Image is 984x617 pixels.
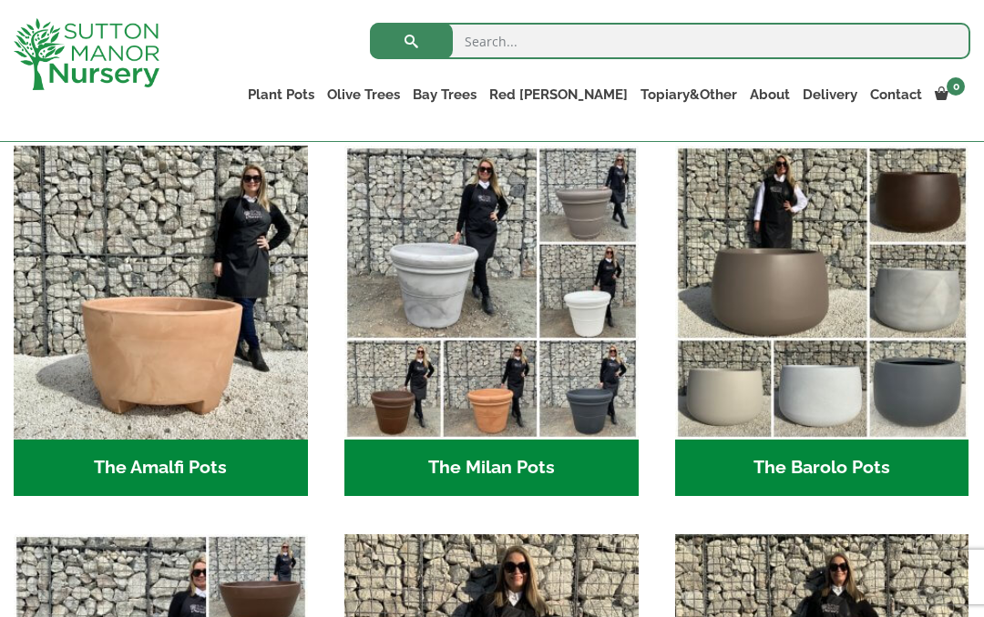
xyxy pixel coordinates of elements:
[241,82,321,107] a: Plant Pots
[14,18,159,90] img: logo
[743,82,796,107] a: About
[406,82,483,107] a: Bay Trees
[370,23,970,59] input: Search...
[864,82,928,107] a: Contact
[14,440,308,496] h2: The Amalfi Pots
[344,146,639,495] a: Visit product category The Milan Pots
[675,440,969,496] h2: The Barolo Pots
[344,440,639,496] h2: The Milan Pots
[344,146,639,440] img: The Milan Pots
[634,82,743,107] a: Topiary&Other
[675,146,969,495] a: Visit product category The Barolo Pots
[14,146,308,440] img: The Amalfi Pots
[675,146,969,440] img: The Barolo Pots
[14,146,308,495] a: Visit product category The Amalfi Pots
[483,82,634,107] a: Red [PERSON_NAME]
[947,77,965,96] span: 0
[796,82,864,107] a: Delivery
[321,82,406,107] a: Olive Trees
[928,82,970,107] a: 0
